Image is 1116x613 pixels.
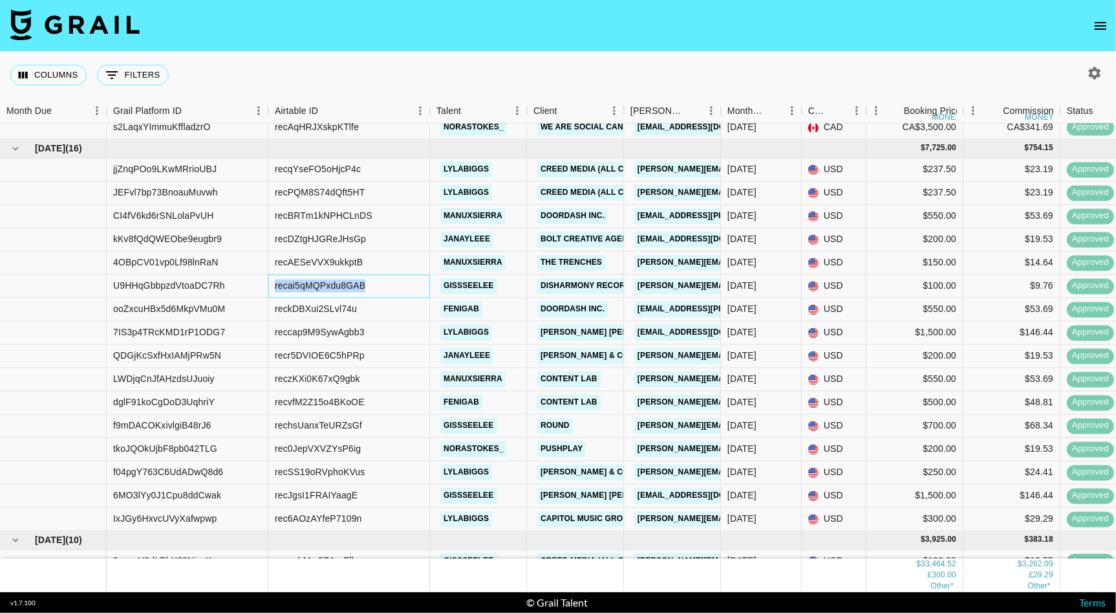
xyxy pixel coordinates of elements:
a: [PERSON_NAME][EMAIL_ADDRESS][DOMAIN_NAME] [634,162,845,178]
div: tkoJQOkUjbF8pb042TLG [113,443,217,456]
a: [PERSON_NAME] & Co LLC [537,348,650,364]
div: Aug '25 [727,443,757,456]
div: LWDjqCnJfAHzdsUJuoiy [113,373,215,386]
a: We Are Social Canada Inc. [537,120,661,136]
div: Airtable ID [275,98,318,124]
div: 33,464.52 [921,559,956,570]
div: CA$341.69 [963,117,1060,140]
button: open drawer [1088,13,1113,39]
div: recqYseFO5oHjcP4c [275,163,361,176]
div: USD [802,345,866,368]
div: Booking Price [904,98,961,124]
div: $9.76 [963,275,1060,298]
div: Month Due [6,98,52,124]
div: $19.53 [963,228,1060,252]
a: [EMAIL_ADDRESS][DOMAIN_NAME] [634,488,779,504]
button: Sort [764,102,782,120]
div: recr5DVIOE6C5hPRp [275,350,365,362]
button: Sort [985,102,1003,120]
div: money [932,113,961,121]
div: $ [1025,143,1029,154]
div: USD [802,252,866,275]
div: $146.44 [963,322,1060,345]
button: Menu [847,101,866,120]
div: 4OBpCV01vp0Lf98lnRaN [113,256,219,269]
div: USD [802,485,866,508]
div: Aug '25 [727,513,757,526]
span: [DATE] [35,534,65,547]
a: [EMAIL_ADDRESS][DOMAIN_NAME] [634,325,779,341]
div: 29.29 [1033,570,1053,581]
button: Menu [249,101,268,120]
div: $53.69 [963,298,1060,322]
a: lylabiggs [440,511,492,528]
div: $19.53 [963,438,1060,462]
a: [PERSON_NAME][EMAIL_ADDRESS][DOMAIN_NAME] [634,441,845,458]
div: reckDBXui2SLvl74u [275,303,357,316]
div: Month Due [721,98,802,124]
div: $ [921,143,925,154]
div: U9HHqGbbpzdVtoaDC7Rh [113,280,225,293]
div: Aug '25 [727,256,757,269]
span: approved [1067,373,1114,386]
div: JEFvl7bp73BnoauMuvwh [113,186,218,199]
div: $550.00 [866,205,963,228]
span: approved [1067,513,1114,526]
button: Menu [87,101,107,120]
div: CAD [802,117,866,140]
div: f9mDACOKxivlgiB48rJ6 [113,419,211,432]
span: approved [1067,350,1114,362]
button: Menu [866,101,886,120]
div: $500.00 [866,392,963,415]
a: [PERSON_NAME] & Co LLC [537,465,650,481]
button: hide children [6,531,25,550]
span: ( 10 ) [65,534,82,547]
div: Aug '25 [727,373,757,386]
a: manuxsierra [440,208,506,225]
span: approved [1067,443,1114,456]
button: Sort [52,102,70,120]
div: reczKXi0K67xQ9gbk [275,373,360,386]
div: USD [802,228,866,252]
div: 9eccaU3dLBhY68NjsxXs [113,555,216,568]
div: [PERSON_NAME] [630,98,683,124]
div: rec0JepVXVZYsP6ig [275,443,361,456]
div: Currency [802,98,866,124]
div: $53.69 [963,368,1060,392]
div: Aug '25 [727,303,757,316]
div: USD [802,462,866,485]
div: Aug '25 [727,210,757,223]
div: 7IS3p4TRcKMD1rP1ODG7 [113,326,225,339]
a: [PERSON_NAME][EMAIL_ADDRESS][DOMAIN_NAME] [634,372,845,388]
div: 383.18 [1029,535,1053,546]
button: Menu [508,101,527,120]
button: Menu [782,101,802,120]
div: USD [802,322,866,345]
div: recDZtgHJGReJHsGp [275,233,366,246]
div: USD [802,298,866,322]
a: [PERSON_NAME][EMAIL_ADDRESS][PERSON_NAME][DOMAIN_NAME] [634,278,912,295]
span: CA$ 3,500.00 [930,581,954,590]
a: norastokes_ [440,441,507,458]
div: $190.00 [866,550,963,574]
a: gissseelee [440,278,497,295]
div: Aug '25 [727,350,757,362]
button: Sort [1093,102,1111,120]
button: Select columns [10,65,87,85]
a: fenigab [440,395,482,411]
div: recPQM8S74dQft5HT [275,186,365,199]
div: 6MO3lYy0J1Cpu8ddCwak [113,489,221,502]
div: USD [802,392,866,415]
div: $237.50 [866,182,963,205]
div: rec6AOzAYfeP7109n [275,513,362,526]
a: Disharmony Records [537,278,639,295]
div: $550.00 [866,298,963,322]
span: approved [1067,555,1114,568]
div: Talent [436,98,461,124]
div: recJgsI1FRAIYaagE [275,489,358,502]
a: [EMAIL_ADDRESS][PERSON_NAME][DOMAIN_NAME] [634,302,845,318]
div: CA$3,500.00 [866,117,963,140]
a: Creed Media (All Campaigns) [537,185,672,201]
button: Show filters [97,65,169,85]
div: recBRTm1kNPHCLnDS [275,210,372,223]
